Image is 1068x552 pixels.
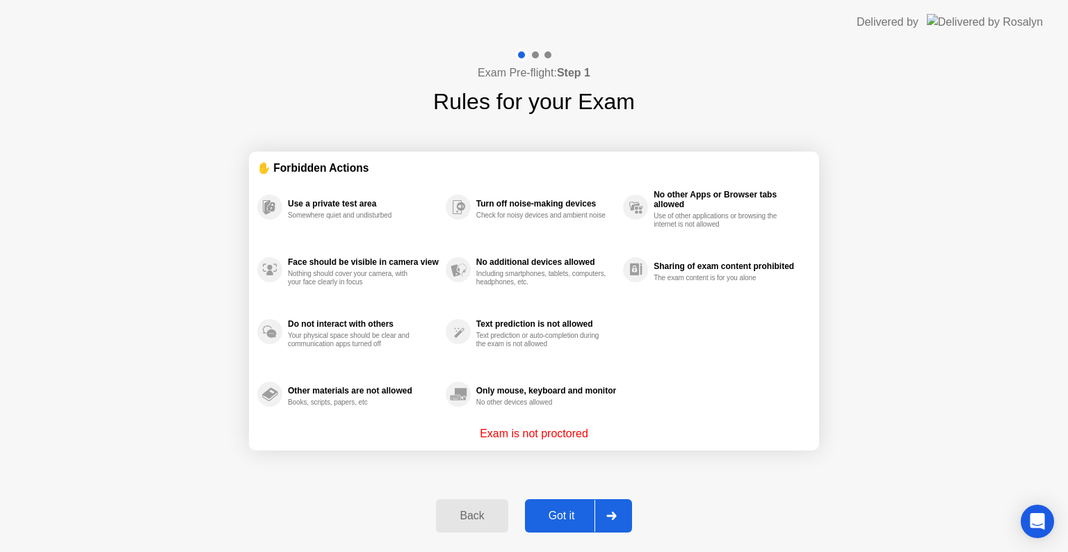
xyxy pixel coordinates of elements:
div: Books, scripts, papers, etc [288,398,419,407]
b: Step 1 [557,67,590,79]
div: Text prediction is not allowed [476,319,616,329]
div: Sharing of exam content prohibited [654,261,804,271]
div: Only mouse, keyboard and monitor [476,386,616,396]
div: No other devices allowed [476,398,608,407]
div: Text prediction or auto-completion during the exam is not allowed [476,332,608,348]
div: Check for noisy devices and ambient noise [476,211,608,220]
h4: Exam Pre-flight: [478,65,590,81]
div: Open Intercom Messenger [1021,505,1054,538]
div: Use a private test area [288,199,439,209]
div: Turn off noise-making devices [476,199,616,209]
div: Got it [529,510,594,522]
div: Nothing should cover your camera, with your face clearly in focus [288,270,419,286]
img: Delivered by Rosalyn [927,14,1043,30]
div: Back [440,510,503,522]
p: Exam is not proctored [480,425,588,442]
div: ✋ Forbidden Actions [257,160,811,176]
button: Got it [525,499,632,533]
div: Your physical space should be clear and communication apps turned off [288,332,419,348]
div: Delivered by [857,14,919,31]
div: The exam content is for you alone [654,274,785,282]
div: No additional devices allowed [476,257,616,267]
div: Do not interact with others [288,319,439,329]
button: Back [436,499,508,533]
div: Somewhere quiet and undisturbed [288,211,419,220]
div: Other materials are not allowed [288,386,439,396]
div: Use of other applications or browsing the internet is not allowed [654,212,785,229]
div: Including smartphones, tablets, computers, headphones, etc. [476,270,608,286]
h1: Rules for your Exam [433,85,635,118]
div: No other Apps or Browser tabs allowed [654,190,804,209]
div: Face should be visible in camera view [288,257,439,267]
